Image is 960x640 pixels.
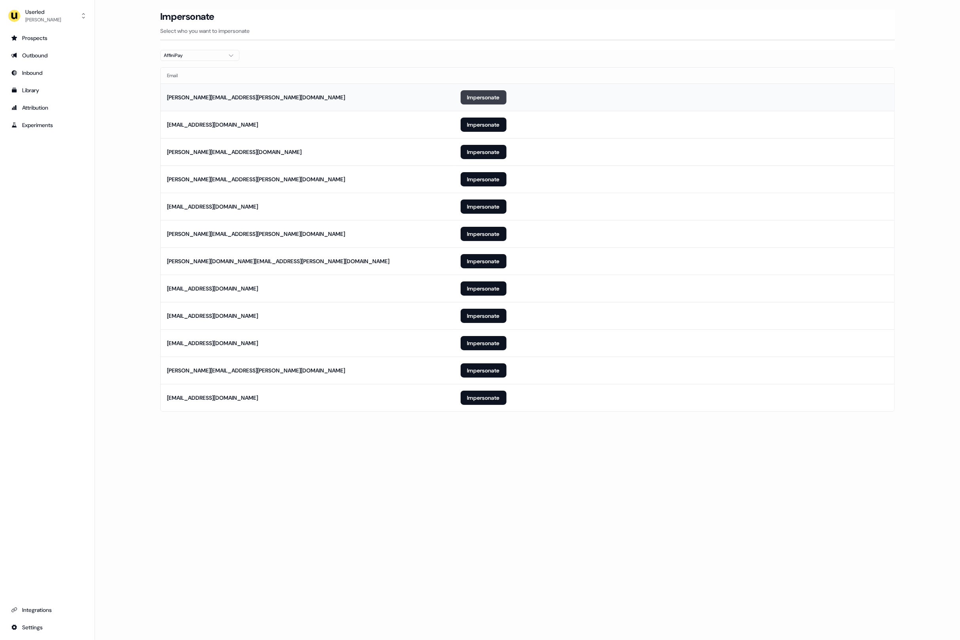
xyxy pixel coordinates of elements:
button: Impersonate [461,90,507,104]
div: [PERSON_NAME][EMAIL_ADDRESS][PERSON_NAME][DOMAIN_NAME] [167,175,345,183]
a: Go to integrations [6,621,88,634]
div: Attribution [11,104,83,112]
div: Inbound [11,69,83,77]
div: [EMAIL_ADDRESS][DOMAIN_NAME] [167,339,258,347]
div: [EMAIL_ADDRESS][DOMAIN_NAME] [167,312,258,320]
div: Prospects [11,34,83,42]
a: Go to outbound experience [6,49,88,62]
div: [PERSON_NAME][EMAIL_ADDRESS][PERSON_NAME][DOMAIN_NAME] [167,230,345,238]
button: Impersonate [461,172,507,186]
a: Go to attribution [6,101,88,114]
button: Userled[PERSON_NAME] [6,6,88,25]
p: Select who you want to impersonate [160,27,895,35]
button: Impersonate [461,363,507,378]
div: Settings [11,623,83,631]
button: Impersonate [461,309,507,323]
div: [EMAIL_ADDRESS][DOMAIN_NAME] [167,203,258,211]
button: Impersonate [461,145,507,159]
div: [EMAIL_ADDRESS][DOMAIN_NAME] [167,121,258,129]
th: Email [161,68,454,84]
div: [PERSON_NAME][DOMAIN_NAME][EMAIL_ADDRESS][PERSON_NAME][DOMAIN_NAME] [167,257,389,265]
div: [PERSON_NAME][EMAIL_ADDRESS][DOMAIN_NAME] [167,148,302,156]
div: [PERSON_NAME][EMAIL_ADDRESS][PERSON_NAME][DOMAIN_NAME] [167,93,345,101]
h3: Impersonate [160,11,214,23]
button: Impersonate [461,391,507,405]
div: [PERSON_NAME][EMAIL_ADDRESS][PERSON_NAME][DOMAIN_NAME] [167,367,345,374]
div: [EMAIL_ADDRESS][DOMAIN_NAME] [167,285,258,292]
div: Experiments [11,121,83,129]
a: Go to integrations [6,604,88,616]
a: Go to templates [6,84,88,97]
a: Go to prospects [6,32,88,44]
button: Impersonate [461,227,507,241]
button: AffiniPay [160,50,239,61]
div: AffiniPay [164,51,223,59]
div: Userled [25,8,61,16]
div: [PERSON_NAME] [25,16,61,24]
a: Go to Inbound [6,66,88,79]
button: Impersonate [461,281,507,296]
button: Impersonate [461,254,507,268]
button: Impersonate [461,199,507,214]
button: Impersonate [461,118,507,132]
div: Library [11,86,83,94]
div: Outbound [11,51,83,59]
div: Integrations [11,606,83,614]
a: Go to experiments [6,119,88,131]
button: Impersonate [461,336,507,350]
div: [EMAIL_ADDRESS][DOMAIN_NAME] [167,394,258,402]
